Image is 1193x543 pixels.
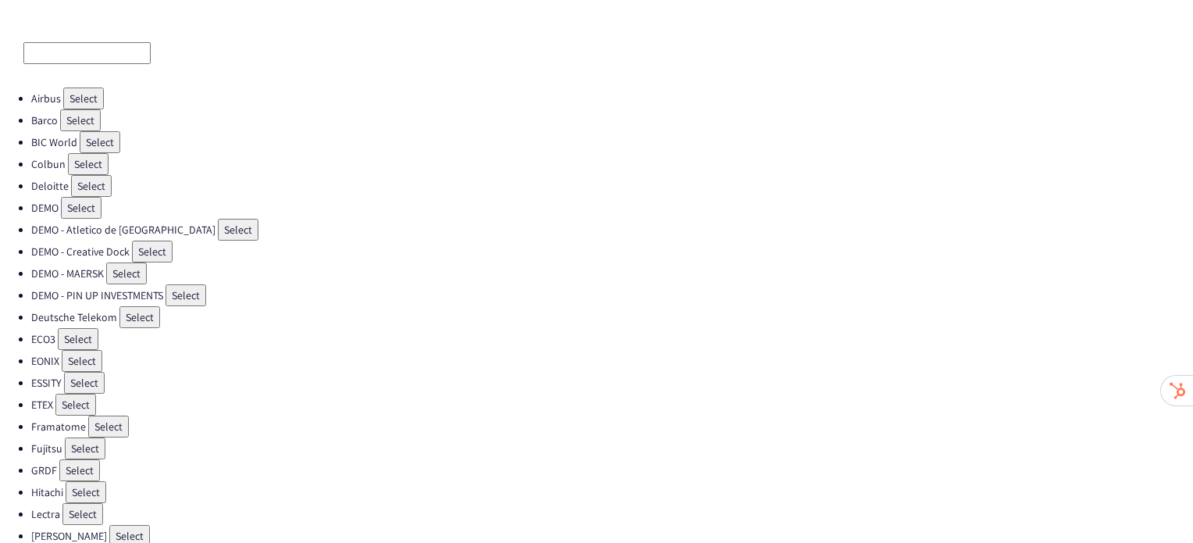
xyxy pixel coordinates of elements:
[65,438,105,459] button: Select
[60,109,101,131] button: Select
[31,219,1193,241] li: DEMO - Atletico de [GEOGRAPHIC_DATA]
[71,175,112,197] button: Select
[88,416,129,438] button: Select
[61,197,101,219] button: Select
[59,459,100,481] button: Select
[218,219,258,241] button: Select
[62,503,103,525] button: Select
[166,284,206,306] button: Select
[119,306,160,328] button: Select
[31,306,1193,328] li: Deutsche Telekom
[31,459,1193,481] li: GRDF
[31,109,1193,131] li: Barco
[31,284,1193,306] li: DEMO - PIN UP INVESTMENTS
[58,328,98,350] button: Select
[31,503,1193,525] li: Lectra
[68,153,109,175] button: Select
[63,88,104,109] button: Select
[31,131,1193,153] li: BIC World
[31,350,1193,372] li: EONIX
[31,175,1193,197] li: Deloitte
[31,88,1193,109] li: Airbus
[31,328,1193,350] li: ECO3
[66,481,106,503] button: Select
[64,372,105,394] button: Select
[62,350,102,372] button: Select
[31,416,1193,438] li: Framatome
[31,197,1193,219] li: DEMO
[31,263,1193,284] li: DEMO - MAERSK
[132,241,173,263] button: Select
[55,394,96,416] button: Select
[31,438,1193,459] li: Fujitsu
[31,394,1193,416] li: ETEX
[1115,468,1193,543] iframe: Chat Widget
[31,372,1193,394] li: ESSITY
[31,481,1193,503] li: Hitachi
[31,241,1193,263] li: DEMO - Creative Dock
[80,131,120,153] button: Select
[31,153,1193,175] li: Colbun
[106,263,147,284] button: Select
